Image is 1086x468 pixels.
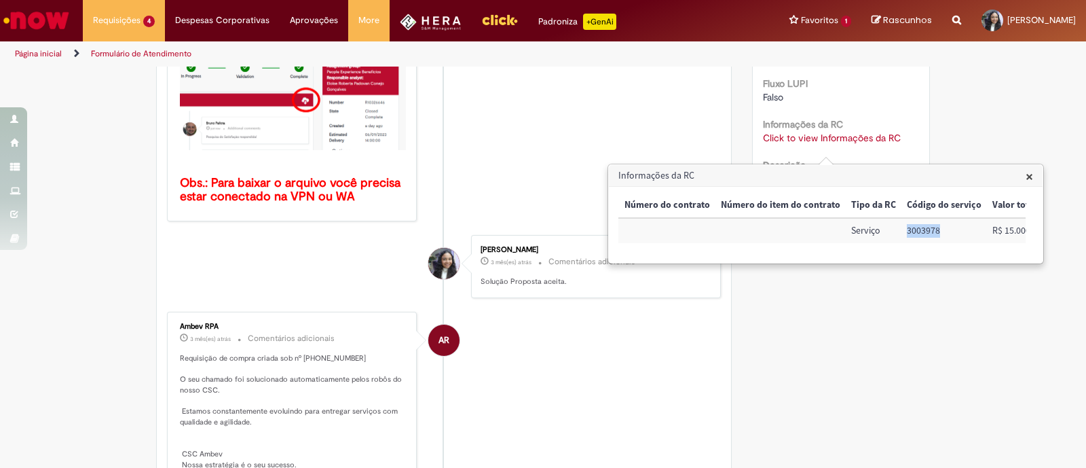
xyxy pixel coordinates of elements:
p: +GenAi [583,14,616,30]
span: [PERSON_NAME] [1007,14,1076,26]
b: Fluxo LUPI [763,77,808,90]
b: Descrição [763,159,806,171]
img: x_mdbda_azure_blob.picture2.png [180,47,406,150]
th: Tipo da RC [846,193,901,218]
time: 20/05/2025 17:16:17 [491,258,531,266]
b: Informações da RC [763,118,843,130]
button: Close [1026,169,1033,183]
small: Comentários adicionais [248,333,335,344]
a: Click to view Informações da RC [763,132,901,144]
span: Despesas Corporativas [175,14,269,27]
ul: Trilhas de página [10,41,714,67]
div: Ambev RPA [428,325,460,356]
small: Comentários adicionais [548,256,635,268]
div: Ambev RPA [180,323,406,331]
td: Tipo da RC: Serviço [846,218,901,243]
th: Código do serviço [901,193,987,218]
a: Formulário de Atendimento [91,48,191,59]
span: 1 [841,16,851,27]
span: Requisições [93,14,141,27]
span: Aprovações [290,14,338,27]
b: Obs.: Para baixar o arquivo você precisa estar conectado na VPN ou WA [180,175,404,204]
span: More [358,14,379,27]
div: Padroniza [538,14,616,30]
div: Informações da RC [607,164,1044,264]
td: Código do serviço: 3003978 [901,218,987,243]
th: Número do contrato [619,193,715,218]
td: Número do contrato: [619,218,715,243]
th: Número do item do contrato [715,193,846,218]
span: AR [438,324,449,357]
div: Sarah Cruz Silva Urbanos [428,248,460,279]
span: 3 mês(es) atrás [491,258,531,266]
span: Rascunhos [883,14,932,26]
span: Falso [763,91,783,103]
span: Favoritos [801,14,838,27]
img: HeraLogo.png [400,14,462,31]
div: [PERSON_NAME] [481,246,707,254]
a: Rascunhos [872,14,932,27]
time: 20/05/2025 17:00:38 [190,335,231,343]
span: 4 [143,16,155,27]
span: 3 mês(es) atrás [190,335,231,343]
img: click_logo_yellow_360x200.png [481,10,518,30]
h3: Informações da RC [609,165,1043,187]
span: × [1026,167,1033,185]
img: ServiceNow [1,7,71,34]
p: Solução Proposta aceita. [481,276,707,287]
a: Página inicial [15,48,62,59]
td: Número do item do contrato: [715,218,846,243]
